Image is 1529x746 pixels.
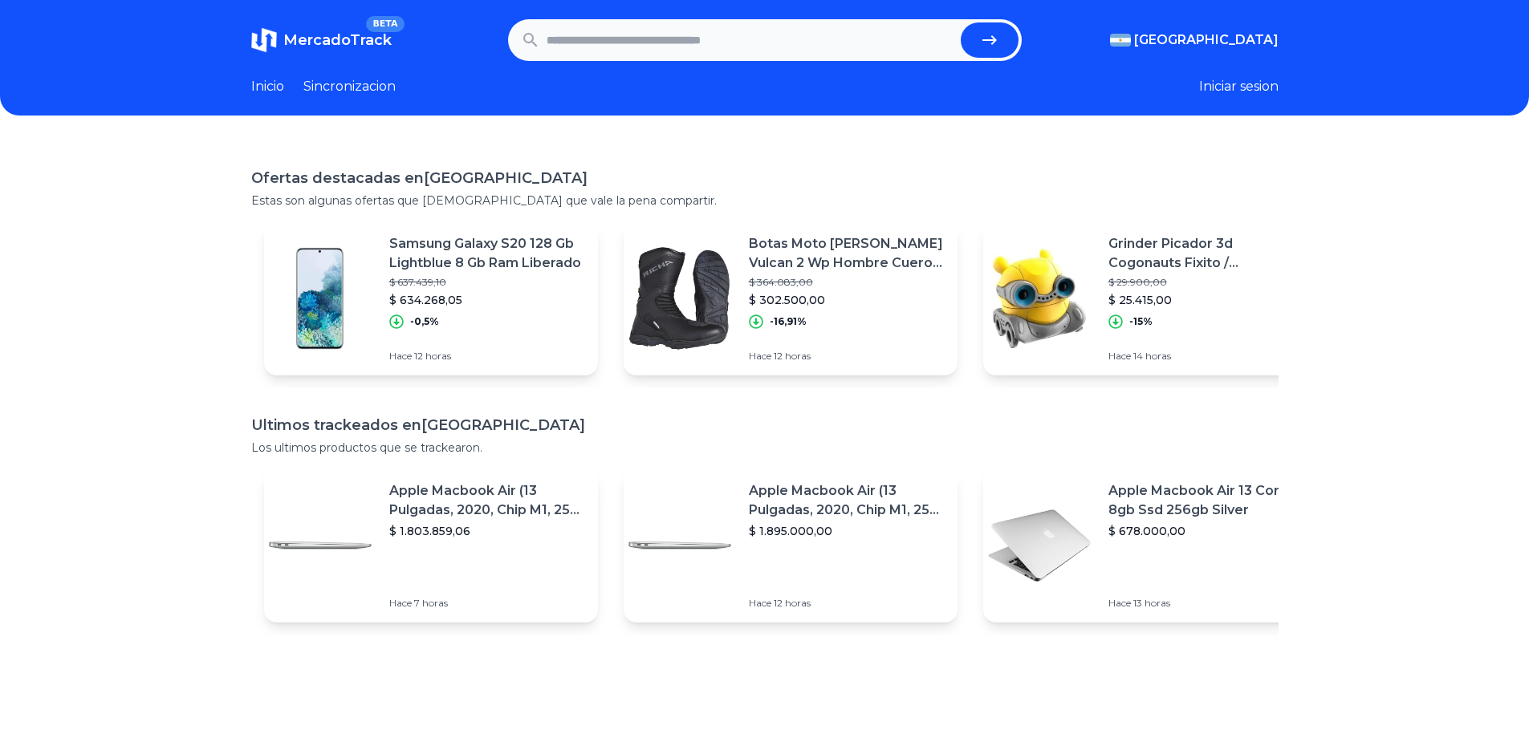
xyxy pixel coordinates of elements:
a: Featured imageGrinder Picador 3d Cogonauts Fixito / Cogonauts$ 29.900,00$ 25.415,00-15%Hace 14 horas [983,221,1317,375]
button: [GEOGRAPHIC_DATA] [1110,30,1279,50]
p: Grinder Picador 3d Cogonauts Fixito / Cogonauts [1108,234,1304,273]
p: Samsung Galaxy S20 128 Gb Lightblue 8 Gb Ram Liberado [389,234,585,273]
p: Apple Macbook Air 13 Core I5 8gb Ssd 256gb Silver [1108,481,1304,520]
h1: Ofertas destacadas en [GEOGRAPHIC_DATA] [251,167,1279,189]
a: MercadoTrackBETA [251,27,392,53]
p: $ 25.415,00 [1108,292,1304,308]
p: $ 1.803.859,06 [389,523,585,539]
a: Sincronizacion [303,77,396,96]
p: -0,5% [410,315,439,328]
img: Featured image [264,489,376,602]
span: MercadoTrack [283,31,392,49]
p: $ 637.439,10 [389,276,585,289]
p: $ 29.900,00 [1108,276,1304,289]
img: Featured image [624,242,736,355]
a: Featured imageSamsung Galaxy S20 128 Gb Lightblue 8 Gb Ram Liberado$ 637.439,10$ 634.268,05-0,5%H... [264,221,598,375]
p: $ 302.500,00 [749,292,945,308]
img: Argentina [1110,34,1131,47]
p: Hace 12 horas [389,350,585,363]
p: Botas Moto [PERSON_NAME] Vulcan 2 Wp Hombre Cuero Impermeable [749,234,945,273]
p: -16,91% [770,315,807,328]
a: Featured imageApple Macbook Air (13 Pulgadas, 2020, Chip M1, 256 Gb De Ssd, 8 Gb De Ram) - Plata$... [264,468,598,622]
span: [GEOGRAPHIC_DATA] [1134,30,1279,50]
a: Inicio [251,77,284,96]
p: Estas son algunas ofertas que [DEMOGRAPHIC_DATA] que vale la pena compartir. [251,193,1279,209]
p: Hace 13 horas [1108,597,1304,610]
p: $ 678.000,00 [1108,523,1304,539]
a: Featured imageApple Macbook Air (13 Pulgadas, 2020, Chip M1, 256 Gb De Ssd, 8 Gb De Ram) - Plata$... [624,468,958,622]
span: BETA [366,16,404,32]
img: Featured image [983,489,1096,602]
p: $ 634.268,05 [389,292,585,308]
p: $ 1.895.000,00 [749,523,945,539]
img: Featured image [264,242,376,355]
a: Featured imageApple Macbook Air 13 Core I5 8gb Ssd 256gb Silver$ 678.000,00Hace 13 horas [983,468,1317,622]
p: Hace 7 horas [389,597,585,610]
p: Hace 12 horas [749,350,945,363]
a: Featured imageBotas Moto [PERSON_NAME] Vulcan 2 Wp Hombre Cuero Impermeable$ 364.083,00$ 302.500,... [624,221,958,375]
img: Featured image [624,489,736,602]
p: Apple Macbook Air (13 Pulgadas, 2020, Chip M1, 256 Gb De Ssd, 8 Gb De Ram) - Plata [389,481,585,520]
p: Apple Macbook Air (13 Pulgadas, 2020, Chip M1, 256 Gb De Ssd, 8 Gb De Ram) - Plata [749,481,945,520]
p: Hace 14 horas [1108,350,1304,363]
p: -15% [1129,315,1153,328]
p: $ 364.083,00 [749,276,945,289]
p: Hace 12 horas [749,597,945,610]
img: Featured image [983,242,1096,355]
p: Los ultimos productos que se trackearon. [251,440,1279,456]
button: Iniciar sesion [1199,77,1279,96]
h1: Ultimos trackeados en [GEOGRAPHIC_DATA] [251,414,1279,436]
img: MercadoTrack [251,27,277,53]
